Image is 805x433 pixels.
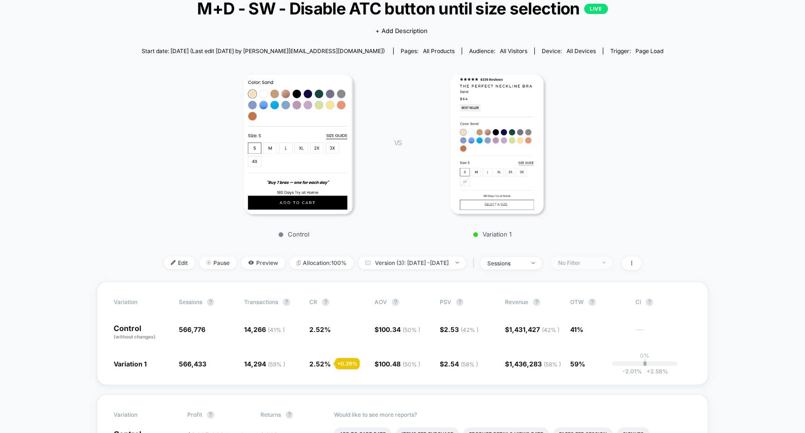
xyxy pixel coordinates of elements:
span: CI [635,298,687,306]
span: 2.52 % [309,325,331,333]
span: Edit [164,257,195,269]
span: ( 41 % ) [268,326,285,333]
button: ? [207,411,214,419]
p: Control [114,325,170,340]
button: ? [456,298,464,306]
img: rebalance [297,260,300,265]
button: ? [646,298,653,306]
img: edit [171,260,176,265]
img: calendar [365,260,370,265]
button: ? [322,298,329,306]
span: Start date: [DATE] (Last edit [DATE] by [PERSON_NAME][EMAIL_ADDRESS][DOMAIN_NAME]) [142,47,385,54]
span: Version (3): [DATE] - [DATE] [358,257,466,269]
img: end [532,262,535,264]
span: $ [440,360,478,368]
div: Audience: [469,47,527,54]
span: 566,776 [179,325,205,333]
button: ? [392,298,399,306]
p: LIVE [584,4,607,14]
span: $ [505,360,561,368]
span: ( 50 % ) [402,361,420,368]
p: 0% [640,352,649,359]
img: end [602,262,606,264]
span: CR [309,298,317,305]
span: Page Load [635,47,663,54]
span: 100.48 [379,360,420,368]
span: 1,431,427 [509,325,559,333]
span: Variation 1 [114,360,147,368]
span: 41% [570,325,583,333]
span: 2.53 [444,325,478,333]
span: 2.58 % [642,368,668,375]
p: | [644,359,646,366]
span: OTW [570,298,621,306]
div: sessions [487,260,525,267]
span: -2.01 % [622,368,642,375]
div: No Filter [558,259,595,266]
div: Pages: [401,47,455,54]
p: Would like to see more reports? [334,411,692,418]
span: 14,294 [244,360,285,368]
span: $ [375,325,420,333]
span: ( 50 % ) [402,326,420,333]
span: + Add Description [375,27,428,36]
span: $ [505,325,559,333]
span: Variation [114,411,165,419]
span: Allocation: 100% [290,257,354,269]
span: $ [440,325,478,333]
span: 1,436,283 [509,360,561,368]
span: ( 42 % ) [461,326,478,333]
span: + [647,368,650,375]
span: ( 42 % ) [542,326,559,333]
img: Control main [244,74,354,214]
span: all devices [566,47,596,54]
span: Preview [241,257,285,269]
button: ? [533,298,540,306]
span: 2.52 % [309,360,331,368]
span: (without changes) [114,334,156,339]
span: --- [635,327,691,340]
button: ? [283,298,290,306]
img: Variation 1 main [450,74,544,214]
span: ( 58 % ) [461,361,478,368]
span: 2.54 [444,360,478,368]
span: Device: [534,47,603,54]
span: All Visitors [500,47,527,54]
span: Revenue [505,298,528,305]
div: + 0.26 % [335,358,360,369]
span: 59% [570,360,585,368]
p: Variation 1 [411,230,574,238]
span: Pause [199,257,237,269]
span: ( 58 % ) [544,361,561,368]
button: ? [286,411,293,419]
button: ? [207,298,214,306]
span: 566,433 [179,360,206,368]
span: Transactions [244,298,278,305]
span: AOV [375,298,387,305]
span: 100.34 [379,325,420,333]
span: Sessions [179,298,202,305]
img: end [206,260,211,265]
span: $ [375,360,420,368]
div: Trigger: [610,47,663,54]
span: VS [394,139,402,147]
span: PSV [440,298,451,305]
button: ? [588,298,596,306]
p: Control [212,230,375,238]
span: 14,266 [244,325,285,333]
img: end [456,262,459,264]
span: | [471,257,480,270]
span: Variation [114,298,165,306]
span: all products [423,47,455,54]
span: ( 59 % ) [268,361,285,368]
span: Profit [187,411,202,418]
span: Returns [260,411,281,418]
